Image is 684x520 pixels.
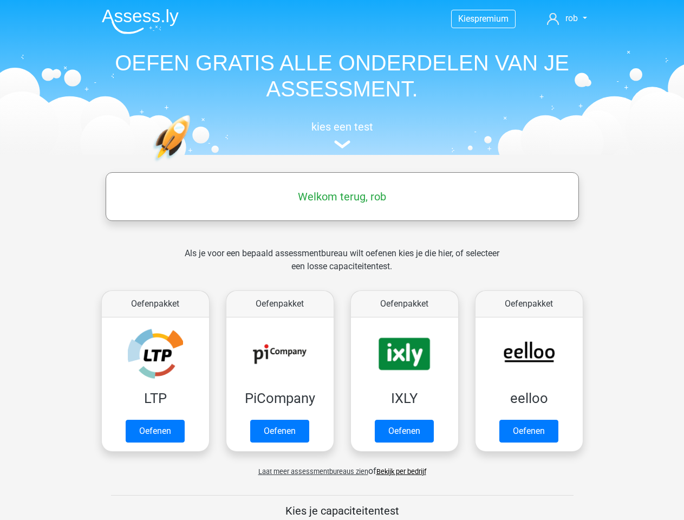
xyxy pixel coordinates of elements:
a: Oefenen [499,420,558,443]
h5: Welkom terug, rob [111,190,574,203]
a: Oefenen [250,420,309,443]
span: rob [565,13,578,23]
div: of [93,456,591,478]
h1: OEFEN GRATIS ALLE ONDERDELEN VAN JE ASSESSMENT. [93,50,591,102]
span: Laat meer assessmentbureaus zien [258,467,368,476]
img: oefenen [153,115,232,213]
a: Oefenen [375,420,434,443]
span: Kies [458,14,474,24]
a: Kiespremium [452,11,515,26]
img: Assessly [102,9,179,34]
span: premium [474,14,509,24]
img: assessment [334,140,350,148]
h5: Kies je capaciteitentest [111,504,574,517]
a: kies een test [93,120,591,149]
a: rob [543,12,591,25]
a: Bekijk per bedrijf [376,467,426,476]
h5: kies een test [93,120,591,133]
a: Oefenen [126,420,185,443]
div: Als je voor een bepaald assessmentbureau wilt oefenen kies je die hier, of selecteer een losse ca... [176,247,508,286]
